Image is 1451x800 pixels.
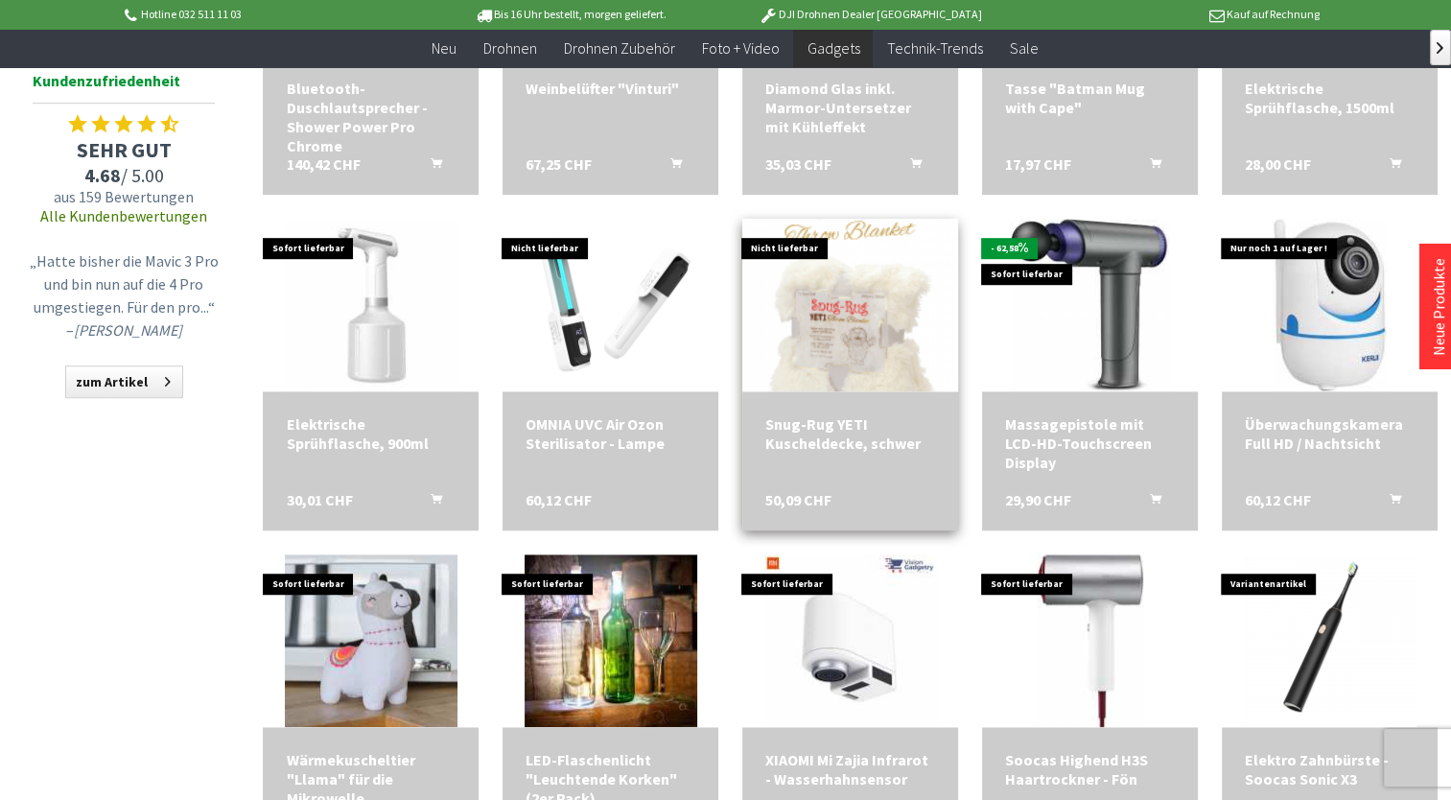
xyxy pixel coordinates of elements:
[286,490,352,509] span: 30,01 CHF
[526,414,695,453] a: OMNIA UVC Air Ozon Sterilisator - Lampe 60,12 CHF
[1005,414,1175,472] a: Massagepistole mit LCD-HD-Touchscreen Display 29,90 CHF In den Warenkorb
[1005,750,1175,788] a: Soocas Highend H3S Haartrockner - Fön 90,23 CHF In den Warenkorb
[1005,154,1071,174] span: 17,97 CHF
[730,184,971,426] img: Snug-Rug YETI Kuscheldecke, schwer
[873,29,995,68] a: Technik-Trends
[483,38,537,58] span: Drohnen
[1245,414,1415,453] div: Überwachungskamera Full HD / Nachtsicht
[1245,414,1415,453] a: Überwachungskamera Full HD / Nachtsicht 60,12 CHF In den Warenkorb
[765,414,935,453] div: Snug-Rug YETI Kuscheldecke, schwer
[550,29,689,68] a: Drohnen Zubehör
[1245,79,1415,117] div: Elektrische Sprühflasche, 1500ml
[1273,219,1387,391] img: Überwachungskamera Full HD / Nachtsicht
[1038,554,1143,727] img: Soocas Highend H3S Haartrockner - Fön
[886,38,982,58] span: Technik-Trends
[286,79,456,155] div: Bluetooth-Duschlautsprecher - Shower Power Pro Chrome
[765,79,935,136] a: Diamond Glas inkl. Marmor-Untersetzer mit Kühleffekt 35,03 CHF In den Warenkorb
[1367,490,1413,515] button: In den Warenkorb
[84,163,121,187] span: 4.68
[765,414,935,453] a: Snug-Rug YETI Kuscheldecke, schwer 50,09 CHF
[28,249,220,341] p: „Hatte bisher die Mavic 3 Pro und bin nun auf die 4 Pro umgestiegen. Für den pro...“ –
[23,136,224,163] span: SEHR GUT
[74,320,182,340] em: [PERSON_NAME]
[765,490,831,509] span: 50,09 CHF
[1245,750,1415,788] a: Elektro Zahnbürste - Soocas Sonic X3 80,20 CHF
[1005,79,1175,117] a: Tasse "Batman Mug with Cape" 17,97 CHF In den Warenkorb
[526,79,695,98] a: Weinbelüfter "Vinturi" 67,25 CHF In den Warenkorb
[1245,79,1415,117] a: Elektrische Sprühflasche, 1500ml 28,00 CHF In den Warenkorb
[1244,554,1416,727] img: Elektro Zahnbürste - Soocas Sonic X3
[525,219,697,391] img: OMNIA UVC Air Ozon Sterilisator - Lampe
[525,554,697,727] img: LED-Flaschenlicht "Leuchtende Korken" (2er Pack)
[1011,219,1169,391] img: Massagepistole mit LCD-HD-Touchscreen Display
[765,79,935,136] div: Diamond Glas inkl. Marmor-Untersetzer mit Kühleffekt
[408,154,454,179] button: In den Warenkorb
[765,750,935,788] a: XIAOMI Mi Zajia Infrarot - Wasserhahnsensor 50,09 CHF In den Warenkorb
[764,554,937,727] img: XIAOMI Mi Zajia Infrarot - Wasserhahnsensor
[1020,3,1320,26] p: Kauf auf Rechnung
[526,414,695,453] div: OMNIA UVC Air Ozon Sterilisator - Lampe
[40,206,207,225] a: Alle Kundenbewertungen
[720,3,1019,26] p: DJI Drohnen Dealer [GEOGRAPHIC_DATA]
[418,29,470,68] a: Neu
[887,154,933,179] button: In den Warenkorb
[286,154,360,174] span: 140,42 CHF
[1127,154,1173,179] button: In den Warenkorb
[286,414,456,453] a: Elektrische Sprühflasche, 900ml 30,01 CHF In den Warenkorb
[1005,414,1175,472] div: Massagepistole mit LCD-HD-Touchscreen Display
[286,79,456,155] a: Bluetooth-Duschlautsprecher - Shower Power Pro Chrome 140,42 CHF In den Warenkorb
[65,365,183,398] a: zum Artikel
[121,3,420,26] p: Hotline 032 511 11 03
[526,154,592,174] span: 67,25 CHF
[765,750,935,788] div: XIAOMI Mi Zajia Infrarot - Wasserhahnsensor
[564,38,675,58] span: Drohnen Zubehör
[408,490,454,515] button: In den Warenkorb
[807,38,859,58] span: Gadgets
[421,3,720,26] p: Bis 16 Uhr bestellt, morgen geliefert.
[285,219,457,391] img: Elektrische Sprühflasche, 900ml
[33,68,215,104] span: Kundenzufriedenheit
[286,414,456,453] div: Elektrische Sprühflasche, 900ml
[765,154,831,174] span: 35,03 CHF
[23,187,224,206] span: aus 159 Bewertungen
[1005,79,1175,117] div: Tasse "Batman Mug with Cape"
[285,554,457,727] img: Wärmekuscheltier "Llama" für die Mikrowelle
[793,29,873,68] a: Gadgets
[1367,154,1413,179] button: In den Warenkorb
[23,163,224,187] span: / 5.00
[689,29,793,68] a: Foto + Video
[995,29,1051,68] a: Sale
[1245,750,1415,788] div: Elektro Zahnbürste - Soocas Sonic X3
[1009,38,1038,58] span: Sale
[702,38,780,58] span: Foto + Video
[1127,490,1173,515] button: In den Warenkorb
[526,490,592,509] span: 60,12 CHF
[526,79,695,98] div: Weinbelüfter "Vinturi"
[1245,490,1311,509] span: 60,12 CHF
[1437,42,1443,54] span: 
[470,29,550,68] a: Drohnen
[647,154,693,179] button: In den Warenkorb
[432,38,456,58] span: Neu
[1245,154,1311,174] span: 28,00 CHF
[1005,750,1175,788] div: Soocas Highend H3S Haartrockner - Fön
[1429,258,1448,356] a: Neue Produkte
[1005,490,1071,509] span: 29,90 CHF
